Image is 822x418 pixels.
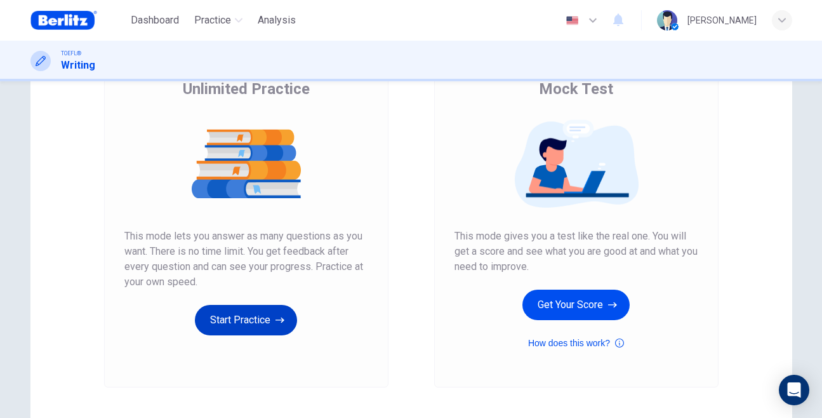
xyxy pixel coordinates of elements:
[30,8,97,33] img: Berlitz Brasil logo
[657,10,677,30] img: Profile picture
[131,13,179,28] span: Dashboard
[195,305,297,335] button: Start Practice
[124,229,368,290] span: This mode lets you answer as many questions as you want. There is no time limit. You get feedback...
[687,13,757,28] div: [PERSON_NAME]
[454,229,698,274] span: This mode gives you a test like the real one. You will get a score and see what you are good at a...
[126,9,184,32] button: Dashboard
[61,49,81,58] span: TOEFL®
[194,13,231,28] span: Practice
[522,290,630,320] button: Get Your Score
[30,8,126,33] a: Berlitz Brasil logo
[183,79,310,99] span: Unlimited Practice
[258,13,296,28] span: Analysis
[61,58,95,73] h1: Writing
[564,16,580,25] img: en
[539,79,613,99] span: Mock Test
[528,335,624,351] button: How does this work?
[253,9,301,32] button: Analysis
[779,375,809,405] div: Open Intercom Messenger
[189,9,248,32] button: Practice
